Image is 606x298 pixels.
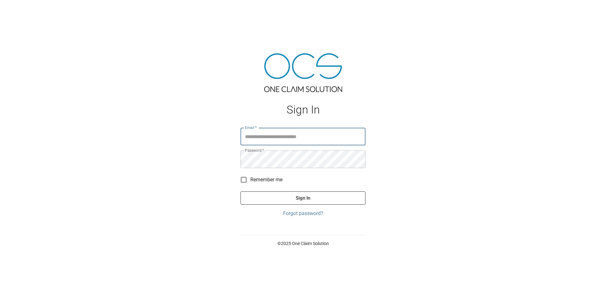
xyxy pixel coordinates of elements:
[8,4,33,16] img: ocs-logo-white-transparent.png
[245,148,264,153] label: Password
[241,210,365,217] a: Forgot password?
[245,125,257,130] label: Email
[264,53,342,92] img: ocs-logo-tra.png
[241,103,365,116] h1: Sign In
[241,240,365,247] p: © 2025 One Claim Solution
[241,191,365,205] button: Sign In
[250,176,282,184] span: Remember me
